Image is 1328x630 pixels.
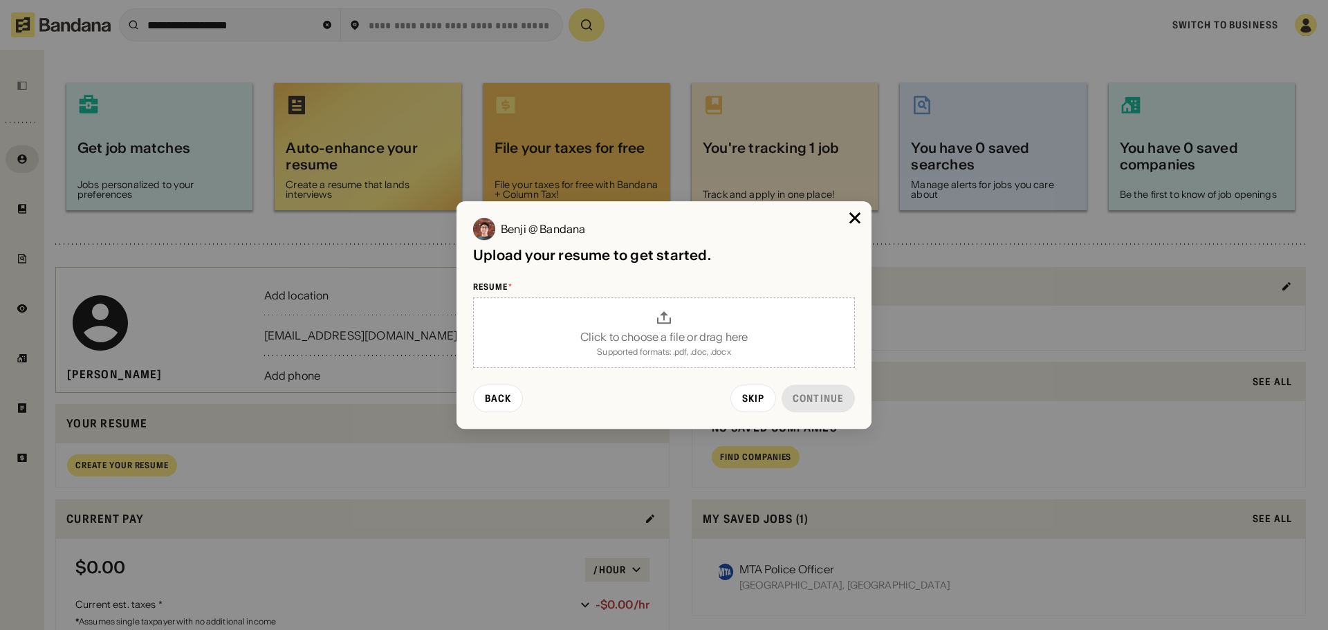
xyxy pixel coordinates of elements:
div: Upload your resume to get started. [473,245,855,265]
div: Benji @ Bandana [501,223,585,234]
div: Supported formats: .pdf, .doc, .docx [597,348,730,356]
div: Click to choose a file or drag here [580,331,748,342]
div: Skip [742,393,764,403]
div: Continue [793,393,844,403]
div: Resume [473,281,855,293]
img: Benji @ Bandana [473,218,495,240]
div: Back [485,393,511,403]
